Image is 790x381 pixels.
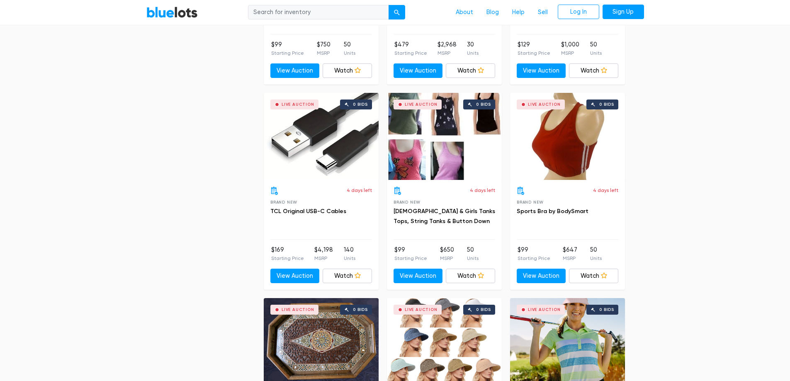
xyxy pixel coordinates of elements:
[476,102,491,107] div: 0 bids
[394,255,427,262] p: Starting Price
[603,5,644,19] a: Sign Up
[270,208,346,215] a: TCL Original USB-C Cables
[353,308,368,312] div: 0 bids
[476,308,491,312] div: 0 bids
[347,187,372,194] p: 4 days left
[446,63,495,78] a: Watch
[394,49,427,57] p: Starting Price
[446,269,495,284] a: Watch
[599,308,614,312] div: 0 bids
[323,63,372,78] a: Watch
[467,255,479,262] p: Units
[569,269,618,284] a: Watch
[282,102,314,107] div: Live Auction
[506,5,531,20] a: Help
[394,269,443,284] a: View Auction
[561,40,579,57] li: $1,000
[590,245,602,262] li: 50
[517,269,566,284] a: View Auction
[394,40,427,57] li: $479
[531,5,554,20] a: Sell
[323,269,372,284] a: Watch
[438,40,457,57] li: $2,968
[518,245,550,262] li: $99
[561,49,579,57] p: MSRP
[270,269,320,284] a: View Auction
[271,49,304,57] p: Starting Price
[405,308,438,312] div: Live Auction
[271,245,304,262] li: $169
[270,63,320,78] a: View Auction
[528,102,561,107] div: Live Auction
[518,49,550,57] p: Starting Price
[394,245,427,262] li: $99
[282,308,314,312] div: Live Auction
[344,245,355,262] li: 140
[248,5,389,20] input: Search for inventory
[599,102,614,107] div: 0 bids
[271,40,304,57] li: $99
[528,308,561,312] div: Live Auction
[314,245,333,262] li: $4,198
[344,40,355,57] li: 50
[563,255,577,262] p: MSRP
[394,208,495,225] a: [DEMOGRAPHIC_DATA] & Girls Tanks Tops, String Tanks & Button Down
[440,245,454,262] li: $650
[517,63,566,78] a: View Auction
[517,200,544,204] span: Brand New
[480,5,506,20] a: Blog
[405,102,438,107] div: Live Auction
[518,255,550,262] p: Starting Price
[387,93,502,180] a: Live Auction 0 bids
[438,49,457,57] p: MSRP
[317,40,331,57] li: $750
[317,49,331,57] p: MSRP
[146,6,198,18] a: BlueLots
[394,63,443,78] a: View Auction
[590,40,602,57] li: 50
[467,40,479,57] li: 30
[517,208,588,215] a: Sports Bra by BodySmart
[264,93,379,180] a: Live Auction 0 bids
[593,187,618,194] p: 4 days left
[590,49,602,57] p: Units
[394,200,421,204] span: Brand New
[558,5,599,19] a: Log In
[590,255,602,262] p: Units
[271,255,304,262] p: Starting Price
[314,255,333,262] p: MSRP
[449,5,480,20] a: About
[344,255,355,262] p: Units
[470,187,495,194] p: 4 days left
[440,255,454,262] p: MSRP
[467,245,479,262] li: 50
[344,49,355,57] p: Units
[563,245,577,262] li: $647
[270,200,297,204] span: Brand New
[467,49,479,57] p: Units
[510,93,625,180] a: Live Auction 0 bids
[518,40,550,57] li: $129
[569,63,618,78] a: Watch
[353,102,368,107] div: 0 bids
